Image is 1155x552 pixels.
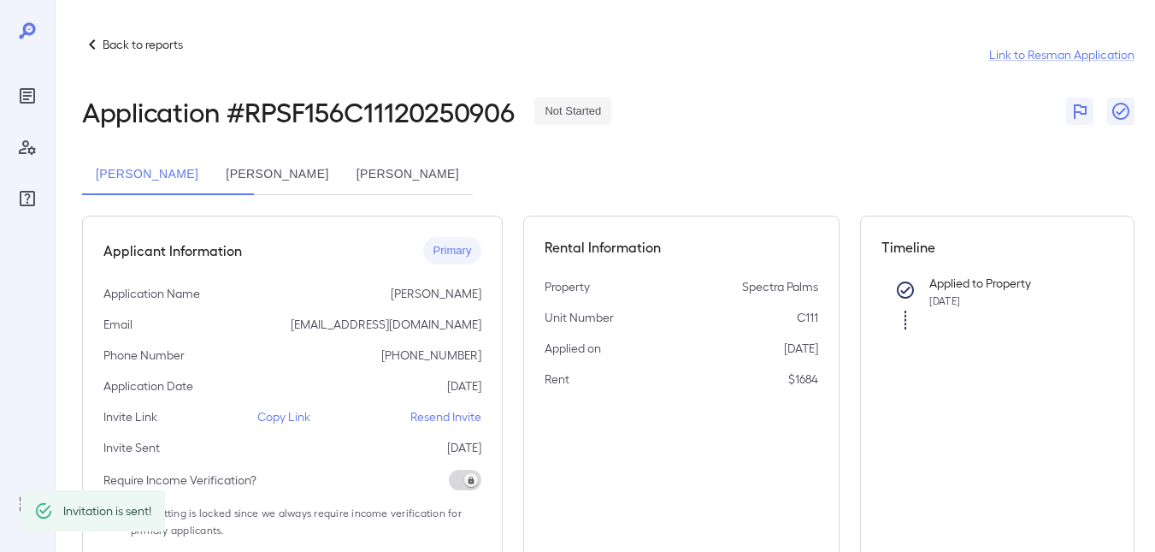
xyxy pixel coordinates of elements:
p: [PERSON_NAME] [391,285,481,302]
p: Require Income Verification? [103,472,256,489]
p: Application Name [103,285,200,302]
p: Back to reports [103,36,183,53]
h5: Applicant Information [103,240,242,261]
h2: Application # RPSF156C11120250906 [82,96,514,127]
p: Resend Invite [410,408,481,425]
div: Manage Users [14,134,41,161]
p: Invite Link [103,408,157,425]
p: [EMAIL_ADDRESS][DOMAIN_NAME] [291,316,481,333]
p: Spectra Palms [742,278,818,295]
div: Reports [14,82,41,110]
a: Link to Resman Application [989,46,1134,63]
span: This setting is locked since we always require income verification for primary applicants. [131,504,481,538]
p: [DATE] [784,340,818,357]
p: Property [545,278,590,295]
button: [PERSON_NAME] [343,154,473,195]
p: $1684 [788,371,818,388]
button: [PERSON_NAME] [82,154,212,195]
p: [PHONE_NUMBER] [381,347,481,364]
p: Email [103,316,133,333]
button: Flag Report [1066,98,1093,125]
p: Rent [545,371,569,388]
div: Invitation is sent! [63,496,151,526]
span: Not Started [534,104,611,120]
div: FAQ [14,185,41,212]
p: [DATE] [447,377,481,395]
p: Applied to Property [929,275,1086,292]
button: Close Report [1107,98,1134,125]
p: C111 [797,309,818,326]
p: Unit Number [545,309,614,326]
div: Log Out [14,490,41,518]
p: Copy Link [257,408,310,425]
span: [DATE] [929,294,960,306]
p: Phone Number [103,347,185,364]
p: Applied on [545,340,601,357]
p: Application Date [103,377,193,395]
p: [DATE] [447,439,481,456]
span: Primary [423,243,482,259]
h5: Timeline [881,237,1113,258]
h5: Rental Information [545,237,817,258]
button: [PERSON_NAME] [212,154,342,195]
p: Invite Sent [103,439,160,456]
